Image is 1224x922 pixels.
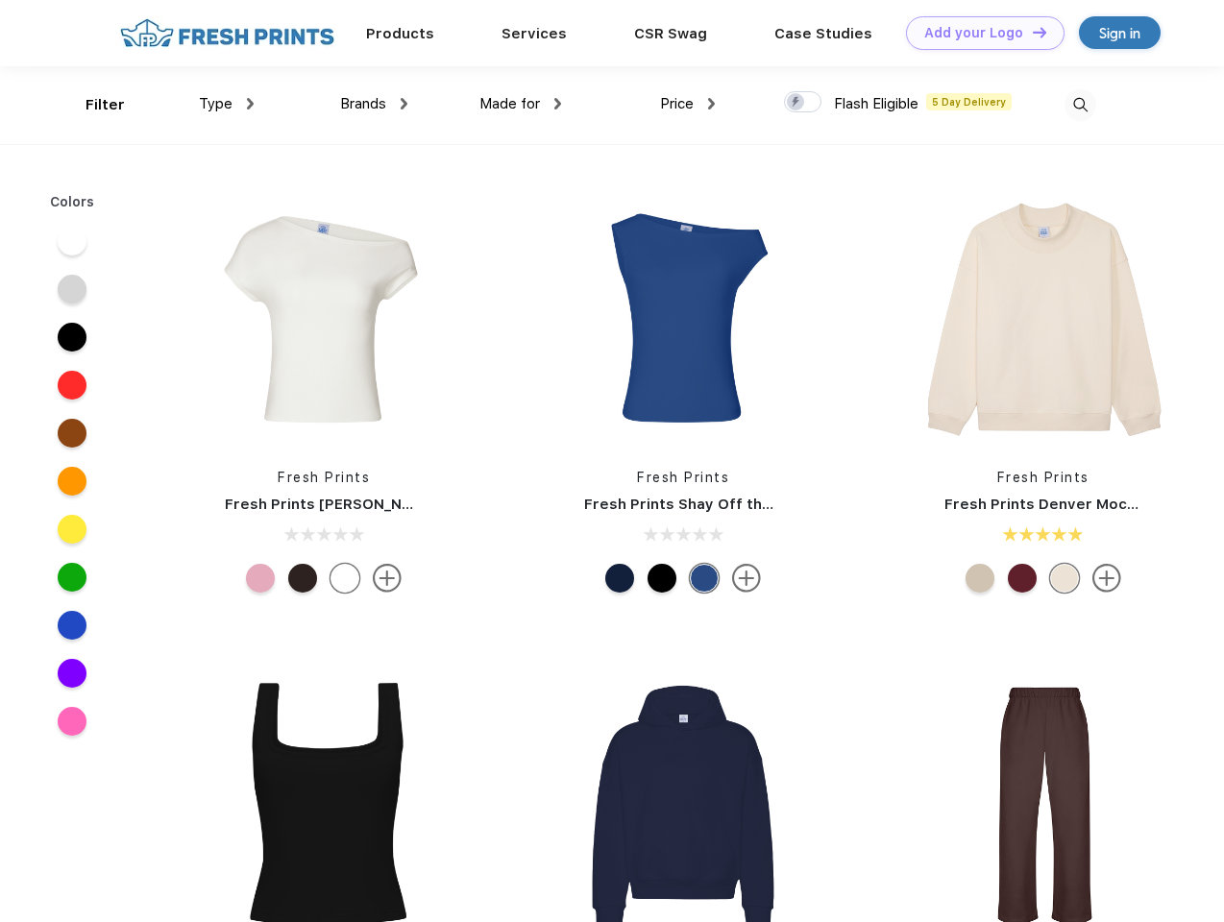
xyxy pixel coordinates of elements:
[1099,22,1140,44] div: Sign in
[966,564,994,593] div: Sand
[502,25,567,42] a: Services
[637,470,729,485] a: Fresh Prints
[288,564,317,593] div: Brown
[340,95,386,112] span: Brands
[278,470,370,485] a: Fresh Prints
[584,496,880,513] a: Fresh Prints Shay Off the Shoulder Tank
[708,98,715,109] img: dropdown.png
[246,564,275,593] div: Light Pink
[36,192,110,212] div: Colors
[196,193,452,449] img: func=resize&h=266
[366,25,434,42] a: Products
[479,95,540,112] span: Made for
[330,564,359,593] div: White mto
[926,93,1012,110] span: 5 Day Delivery
[1079,16,1161,49] a: Sign in
[86,94,125,116] div: Filter
[1092,564,1121,593] img: more.svg
[1050,564,1079,593] div: Buttermilk mto
[924,25,1023,41] div: Add your Logo
[690,564,719,593] div: True Blue
[605,564,634,593] div: Navy mto
[916,193,1171,449] img: func=resize&h=266
[225,496,599,513] a: Fresh Prints [PERSON_NAME] Off the Shoulder Top
[373,564,402,593] img: more.svg
[634,25,707,42] a: CSR Swag
[997,470,1089,485] a: Fresh Prints
[199,95,233,112] span: Type
[247,98,254,109] img: dropdown.png
[1008,564,1037,593] div: Crimson Red mto
[554,98,561,109] img: dropdown.png
[732,564,761,593] img: more.svg
[660,95,694,112] span: Price
[648,564,676,593] div: Black
[834,95,918,112] span: Flash Eligible
[1033,27,1046,37] img: DT
[1065,89,1096,121] img: desktop_search.svg
[114,16,340,50] img: fo%20logo%202.webp
[555,193,811,449] img: func=resize&h=266
[401,98,407,109] img: dropdown.png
